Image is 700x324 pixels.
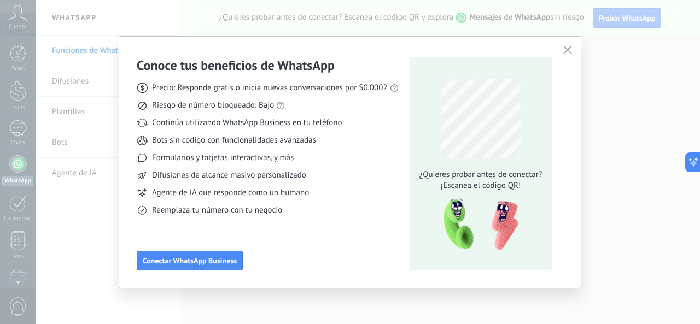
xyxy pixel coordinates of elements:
span: ¿Quieres probar antes de conectar? [416,169,545,180]
span: Bots sin código con funcionalidades avanzadas [152,135,316,146]
span: Continúa utilizando WhatsApp Business en tu teléfono [152,117,342,128]
img: qr-pic-1x.png [434,196,521,254]
span: Conectar WhatsApp Business [143,257,237,264]
span: ¡Escanea el código QR! [416,180,545,191]
span: Agente de IA que responde como un humano [152,187,309,198]
span: Riesgo de número bloqueado: Bajo [152,100,274,111]
span: Precio: Responde gratis o inicia nuevas conversaciones por $0.0002 [152,83,388,93]
span: Reemplaza tu número con tu negocio [152,205,282,216]
span: Formularios y tarjetas interactivas, y más [152,152,294,163]
h3: Conoce tus beneficios de WhatsApp [137,57,335,74]
button: Conectar WhatsApp Business [137,251,243,270]
span: Difusiones de alcance masivo personalizado [152,170,306,181]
